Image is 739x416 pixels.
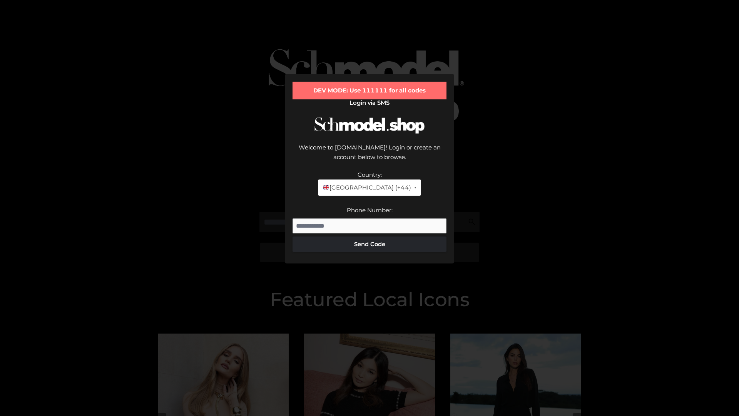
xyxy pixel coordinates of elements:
span: [GEOGRAPHIC_DATA] (+44) [323,183,411,193]
div: DEV MODE: Use 111111 for all codes [293,82,446,99]
h2: Login via SMS [293,99,446,106]
label: Country: [358,171,382,178]
label: Phone Number: [347,206,393,214]
div: Welcome to [DOMAIN_NAME]! Login or create an account below to browse. [293,143,446,170]
img: Schmodel Logo [312,110,427,141]
img: 🇬🇧 [323,185,329,190]
button: Send Code [293,237,446,252]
